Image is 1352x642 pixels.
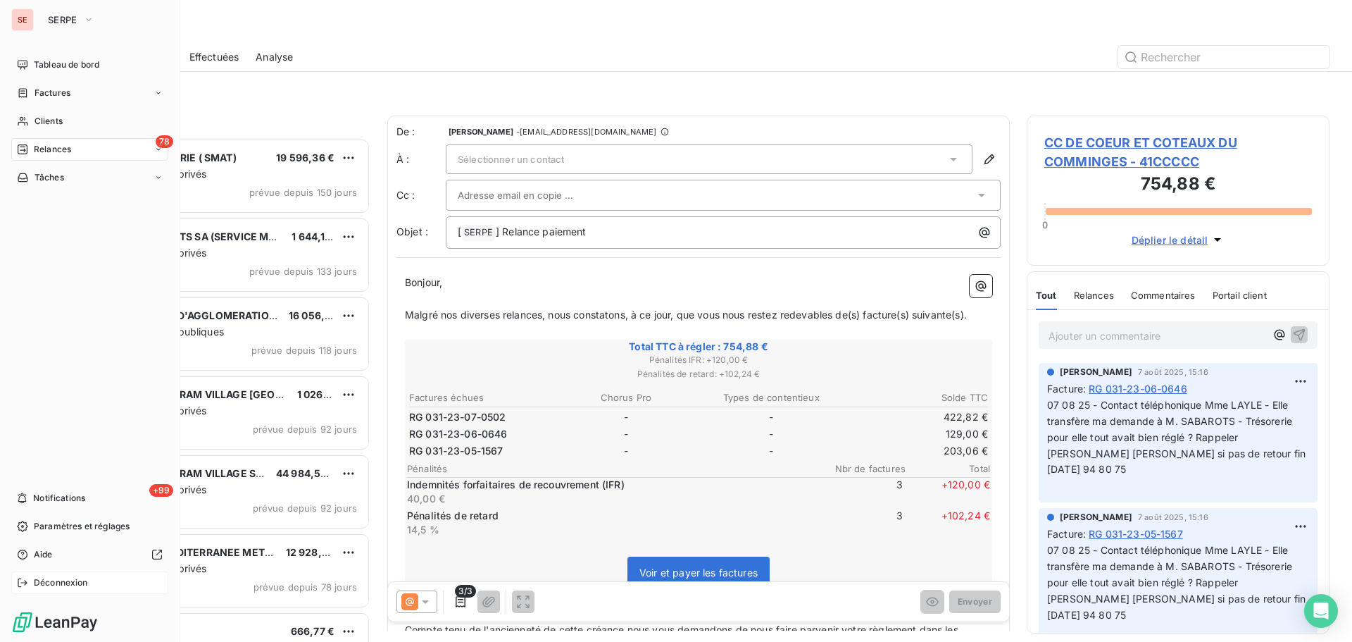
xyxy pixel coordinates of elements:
[1118,46,1329,68] input: Rechercher
[249,187,357,198] span: prévue depuis 150 jours
[1213,290,1267,301] span: Portail client
[407,368,990,381] span: Pénalités de retard : + 102,24 €
[906,478,990,506] span: + 120,00 €
[251,345,357,356] span: prévue depuis 118 jours
[99,309,320,321] span: COMMUNAUTE D'AGGLOMERATION BEZIERS
[1131,290,1196,301] span: Commentaires
[1060,511,1132,524] span: [PERSON_NAME]
[256,50,293,64] span: Analyse
[276,152,334,163] span: 19 596,36 €
[458,185,609,206] input: Adresse email en copie ...
[34,520,130,533] span: Paramètres et réglages
[99,388,353,400] span: NEXITY IR PROGRAM VILLAGE [GEOGRAPHIC_DATA]
[1089,381,1187,396] span: RG 031-23-06-0646
[1042,219,1048,230] span: 0
[845,426,989,442] td: 129,00 €
[449,128,513,136] span: [PERSON_NAME]
[34,576,88,589] span: Déconnexion
[818,478,903,506] span: 3
[407,354,990,366] span: Pénalités IFR : + 120,00 €
[1138,368,1208,376] span: 7 août 2025, 15:16
[99,546,306,558] span: PERPIGNAN MEDITERRANEE METROPOLE
[1089,526,1183,541] span: RG 031-23-05-1567
[407,340,990,354] span: Total TTC à régler : 754,88 €
[396,152,446,166] label: À :
[1304,594,1338,628] div: Open Intercom Messenger
[458,154,564,165] span: Sélectionner un contact
[253,502,357,514] span: prévue depuis 92 jours
[845,443,989,459] td: 203,06 €
[409,427,508,441] span: RG 031-23-06-0646
[407,478,815,492] p: Indemnités forfaitaires de recouvrement (IFR)
[949,591,1001,613] button: Envoyer
[407,492,815,506] p: 40,00 €
[516,128,656,136] span: - [EMAIL_ADDRESS][DOMAIN_NAME]
[554,390,699,405] th: Chorus Pro
[554,443,699,459] td: -
[1047,544,1308,621] span: 07 08 25 - Contact téléphonique Mme LAYLE - Elle transfère ma demande à M. SABAROTS - Trésorerie ...
[99,467,270,479] span: NEXITY IR PROGRAM VILLAGE SUD
[286,546,344,558] span: 12 928,47 €
[48,14,77,25] span: SERPE
[405,309,967,321] span: Malgré nos diverses relances, nous constatons, à ce jour, que vous nous restez redevables de(s) f...
[35,171,64,184] span: Tâches
[292,230,341,242] span: 1 644,19 €
[496,226,587,237] span: ] Relance paiement
[289,309,346,321] span: 16 056,74 €
[249,266,357,277] span: prévue depuis 133 jours
[396,226,428,237] span: Objet :
[68,138,370,642] div: grid
[149,484,173,497] span: +99
[1132,233,1208,247] span: Déplier le détail
[34,548,53,561] span: Aide
[189,50,239,64] span: Effectuées
[906,509,990,537] span: + 102,24 €
[699,409,844,425] td: -
[409,444,503,458] span: RG 031-23-05-1567
[11,611,99,634] img: Logo LeanPay
[554,426,699,442] td: -
[407,463,821,474] span: Pénalités
[11,8,34,31] div: SE
[462,225,495,241] span: SERPE
[1044,171,1312,199] h3: 754,88 €
[1036,290,1057,301] span: Tout
[253,424,357,435] span: prévue depuis 92 jours
[455,585,476,598] span: 3/3
[845,409,989,425] td: 422,82 €
[408,390,553,405] th: Factures échues
[297,388,349,400] span: 1 026,72 €
[845,390,989,405] th: Solde TTC
[639,567,758,579] span: Voir et payer les factures
[699,443,844,459] td: -
[1138,513,1208,521] span: 7 août 2025, 15:16
[1074,290,1114,301] span: Relances
[458,226,461,237] span: [
[34,58,99,71] span: Tableau de bord
[254,581,357,593] span: prévue depuis 78 jours
[409,410,506,424] span: RG 031-23-07-0502
[1044,133,1312,171] span: CC DE COEUR ET COTEAUX DU COMMINGES - 41CCCCC
[396,188,446,202] label: Cc :
[35,115,63,128] span: Clients
[99,230,306,242] span: HLM DES CHALETS SA (SERVICE MARCHE)
[11,543,168,566] a: Aide
[407,523,815,537] p: 14,5 %
[156,135,173,148] span: 78
[1047,526,1086,541] span: Facture :
[906,463,990,474] span: Total
[1047,399,1308,476] span: 07 08 25 - Contact téléphonique Mme LAYLE - Elle transfère ma demande à M. SABAROTS - Trésorerie ...
[396,125,446,139] span: De :
[1127,232,1229,248] button: Déplier le détail
[276,467,337,479] span: 44 984,55 €
[33,492,85,505] span: Notifications
[554,409,699,425] td: -
[34,143,71,156] span: Relances
[818,509,903,537] span: 3
[407,509,815,523] p: Pénalités de retard
[405,276,442,288] span: Bonjour,
[291,625,334,637] span: 666,77 €
[35,87,70,99] span: Factures
[1047,381,1086,396] span: Facture :
[821,463,906,474] span: Nbr de factures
